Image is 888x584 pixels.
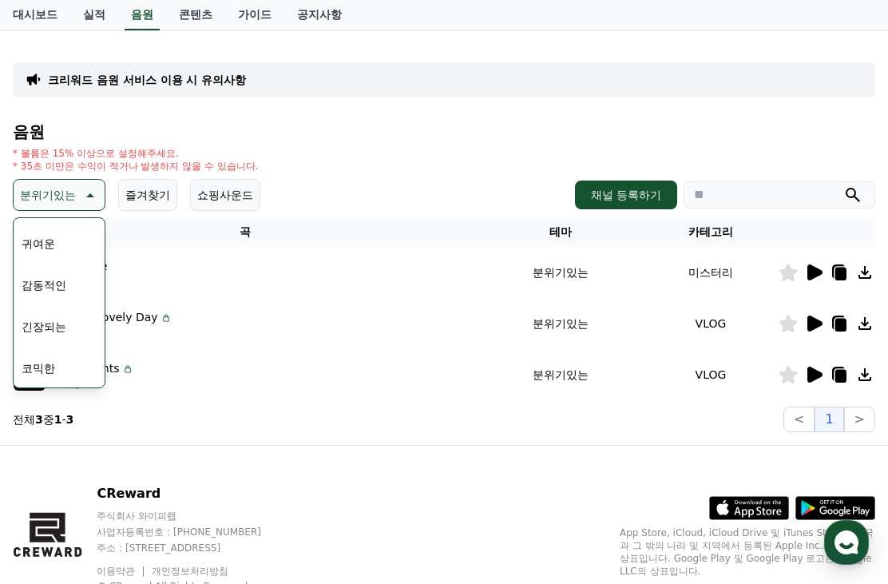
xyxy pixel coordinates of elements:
p: 주소 : [STREET_ADDRESS] [97,542,291,554]
td: VLOG [644,349,778,400]
button: 긴장되는 [15,309,73,344]
button: 채널 등록하기 [575,181,677,209]
p: App Store, iCloud, iCloud Drive 및 iTunes Store는 미국과 그 밖의 나라 및 지역에서 등록된 Apple Inc.의 서비스 상표입니다. Goo... [620,526,875,578]
button: < [783,407,815,432]
button: 감동적인 [15,268,73,303]
span: 홈 [50,475,60,488]
span: 대화 [146,476,165,489]
p: * 35초 미만은 수익이 적거나 발생하지 않을 수 있습니다. [13,160,259,173]
a: 크리워드 음원 서비스 이용 시 유의사항 [48,72,246,88]
a: 개인정보처리방침 [152,566,228,577]
button: 즐겨찾기 [118,179,177,211]
th: 테마 [477,217,644,247]
p: 분위기있는 [20,184,76,206]
button: 분위기있는 [13,179,105,211]
td: 분위기있는 [477,298,644,349]
strong: 3 [35,413,43,426]
td: 분위기있는 [477,349,644,400]
p: 사업자등록번호 : [PHONE_NUMBER] [97,526,291,538]
button: 1 [815,407,843,432]
th: 곡 [13,217,477,247]
a: 이용약관 [97,566,147,577]
td: 미스터리 [644,247,778,298]
a: 설정 [206,451,307,491]
button: 코믹한 [15,351,61,386]
button: 쇼핑사운드 [190,179,260,211]
p: Flow K [52,326,172,339]
strong: 3 [66,413,74,426]
span: 설정 [247,475,266,488]
th: 카테고리 [644,217,778,247]
p: 전체 중 - [13,411,73,427]
h4: 음원 [13,123,875,141]
strong: 1 [54,413,62,426]
p: CReward [97,484,291,503]
button: > [844,407,875,432]
p: * 볼륨은 15% 이상으로 설정해주세요. [13,147,259,160]
a: 대화 [105,451,206,491]
a: 홈 [5,451,105,491]
td: VLOG [644,298,778,349]
p: 주식회사 와이피랩 [97,510,291,522]
td: 분위기있는 [477,247,644,298]
button: 귀여운 [15,226,61,261]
